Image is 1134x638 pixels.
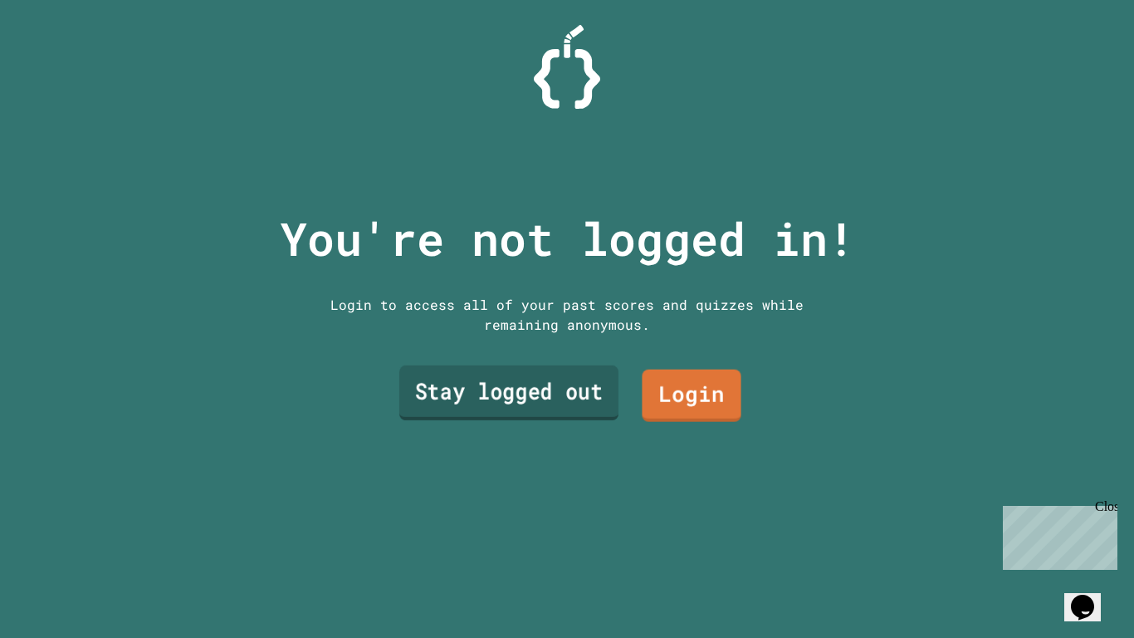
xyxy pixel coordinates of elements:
a: Stay logged out [399,366,618,420]
a: Login [642,369,741,421]
iframe: chat widget [1064,572,1117,621]
iframe: chat widget [996,499,1117,570]
div: Chat with us now!Close [7,7,115,106]
div: Login to access all of your past scores and quizzes while remaining anonymous. [318,295,816,335]
img: Logo.svg [534,25,600,109]
p: You're not logged in! [280,204,855,273]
